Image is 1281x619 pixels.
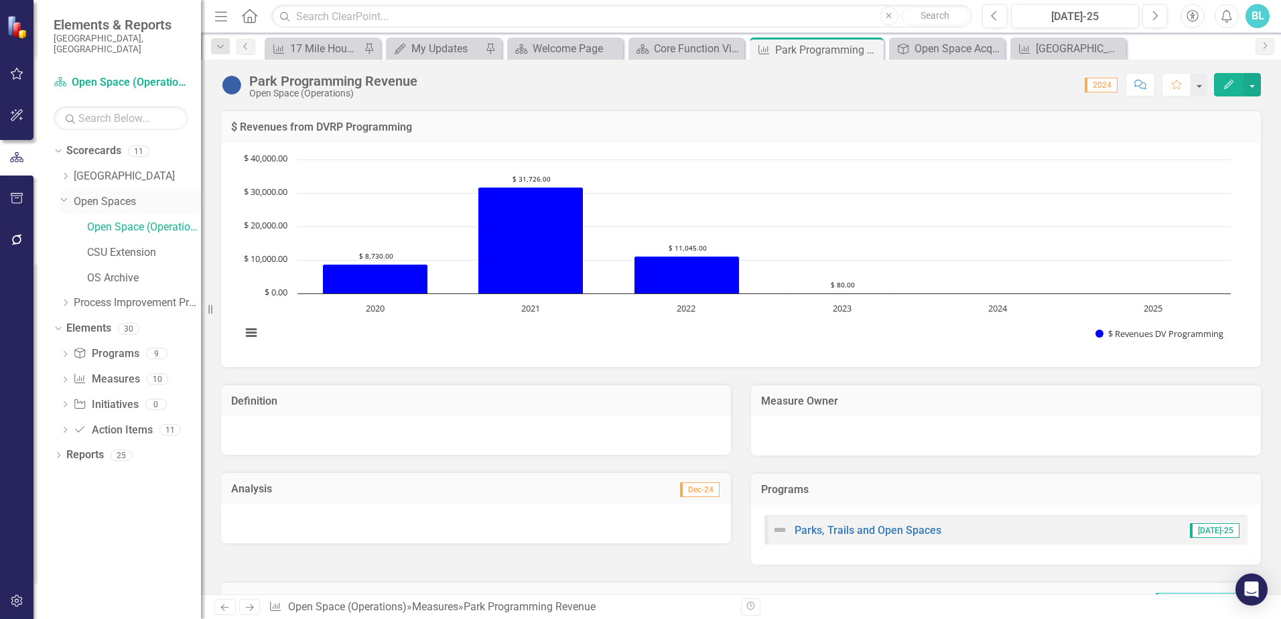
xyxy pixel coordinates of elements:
[54,33,188,55] small: [GEOGRAPHIC_DATA], [GEOGRAPHIC_DATA]
[761,395,1251,407] h3: Measure Owner
[87,271,201,286] a: OS Archive
[680,482,720,497] span: Dec-24
[389,40,482,57] a: My Updates
[87,220,201,235] a: Open Space (Operations)
[831,280,855,289] text: $ 80.00
[521,302,540,314] text: 2021
[1085,78,1118,92] span: 2024
[290,40,360,57] div: 17 Mile House Programming
[772,522,788,538] img: Not Defined
[231,593,655,605] h3: Measure Data
[1095,328,1225,340] button: Show $ Revenues DV Programming
[54,75,188,90] a: Open Space (Operations)
[145,399,167,410] div: 0
[634,256,740,293] path: 2022, 11,045. $ Revenues DV Programming.
[1156,593,1250,608] span: Last Calculated [DATE]
[921,10,949,21] span: Search
[915,40,1002,57] div: Open Space Acquisitions
[231,395,721,407] h3: Definition
[244,253,287,265] text: $ 10,000.00
[412,600,458,613] a: Measures
[159,424,181,435] div: 11
[511,40,620,57] a: Welcome Page
[147,374,168,385] div: 10
[271,5,972,28] input: Search ClearPoint...
[73,372,139,387] a: Measures
[244,219,287,231] text: $ 20,000.00
[833,302,852,314] text: 2023
[231,121,1251,133] h3: $ Revenues from DVRP Programming
[1014,40,1123,57] a: [GEOGRAPHIC_DATA]
[1144,302,1162,314] text: 2025
[73,423,152,438] a: Action Items
[359,251,393,261] text: $ 8,730.00
[1190,523,1239,538] span: [DATE]-25
[902,7,969,25] button: Search
[66,448,104,463] a: Reports
[669,243,707,253] text: $ 11,045.00
[761,484,1251,496] h3: Programs
[73,346,139,362] a: Programs
[242,324,261,342] button: View chart menu, Chart
[464,600,596,613] div: Park Programming Revenue
[478,187,584,293] path: 2021, 31,726. $ Revenues DV Programming.
[73,397,138,413] a: Initiatives
[411,40,482,57] div: My Updates
[54,17,188,33] span: Elements & Reports
[288,600,407,613] a: Open Space (Operations)
[74,194,201,210] a: Open Spaces
[988,302,1008,314] text: 2024
[1011,4,1139,28] button: [DATE]-25
[795,524,941,537] a: Parks, Trails and Open Spaces
[74,169,201,184] a: [GEOGRAPHIC_DATA]
[533,40,620,57] div: Welcome Page
[1036,40,1123,57] div: [GEOGRAPHIC_DATA]
[323,264,428,293] path: 2020, 8,730. $ Revenues DV Programming.
[244,186,287,198] text: $ 30,000.00
[146,348,167,360] div: 9
[268,40,360,57] a: 17 Mile House Programming
[221,74,243,96] img: Baselining
[775,42,880,58] div: Park Programming Revenue
[54,107,188,130] input: Search Below...
[244,152,287,164] text: $ 40,000.00
[128,145,149,157] div: 11
[513,174,551,184] text: $ 31,726.00
[265,286,287,298] text: $ 0.00
[654,40,741,57] div: Core Function View
[74,295,201,311] a: Process Improvement Program
[234,153,1237,354] svg: Interactive chart
[632,40,741,57] a: Core Function View
[231,483,476,495] h3: Analysis
[1245,4,1270,28] button: BL
[87,245,201,261] a: CSU Extension
[111,450,132,461] div: 25
[1235,573,1268,606] div: Open Intercom Messenger
[234,153,1248,354] div: Chart. Highcharts interactive chart.
[66,143,121,159] a: Scorecards
[249,74,417,88] div: Park Programming Revenue
[249,88,417,98] div: Open Space (Operations)
[677,302,695,314] text: 2022
[892,40,1002,57] a: Open Space Acquisitions
[1016,9,1134,25] div: [DATE]-25
[366,302,385,314] text: 2020
[118,323,139,334] div: 30
[7,15,30,39] img: ClearPoint Strategy
[66,321,111,336] a: Elements
[269,600,731,615] div: » »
